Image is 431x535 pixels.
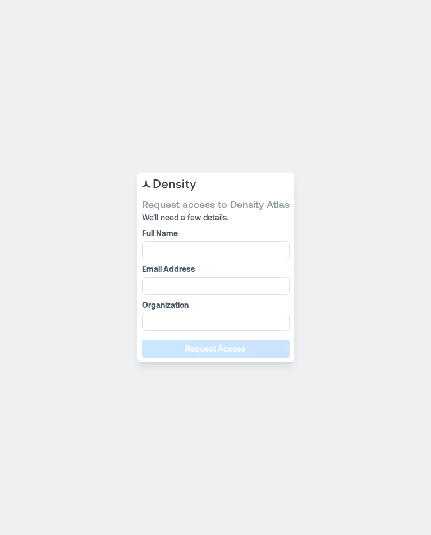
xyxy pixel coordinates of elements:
[142,212,290,223] span: We’ll need a few details.
[142,299,287,311] label: Organization
[142,197,290,211] span: Request access to Density Atlas
[185,343,246,354] span: Request Access
[142,228,287,239] label: Full Name
[142,340,290,358] button: Request Access
[142,264,287,275] label: Email Address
